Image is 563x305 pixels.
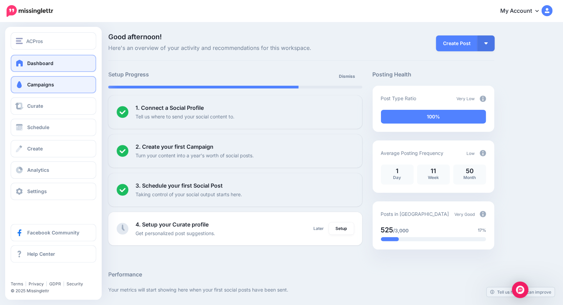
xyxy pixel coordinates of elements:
[11,161,96,179] a: Analytics
[454,212,475,217] span: Very Good
[108,33,162,41] span: Good afternoon!
[493,3,553,20] a: My Account
[11,224,96,241] a: Facebook Community
[478,227,486,234] span: 17%
[27,103,43,109] span: Curate
[117,223,129,235] img: clock-grey.png
[11,55,96,72] a: Dashboard
[27,188,47,194] span: Settings
[135,104,204,111] b: 1. Connect a Social Profile
[309,222,328,235] a: Later
[108,44,362,53] span: Here's an overview of your activity and recommendations for this workspace.
[135,190,242,198] p: Taking control of your social output starts here.
[421,168,446,174] p: 11
[480,96,486,102] img: info-circle-grey.png
[49,281,61,286] a: GDPR
[373,70,494,79] h5: Posting Health
[329,222,354,235] a: Setup
[16,38,23,44] img: menu.png
[108,70,235,79] h5: Setup Progress
[381,226,393,234] span: 525
[27,167,49,173] span: Analytics
[381,149,444,157] p: Average Posting Frequency
[26,37,43,45] span: ACPros
[67,281,83,286] a: Security
[117,184,129,196] img: checked-circle.png
[484,42,488,44] img: arrow-down-white.png
[11,281,23,286] a: Terms
[11,183,96,200] a: Settings
[381,210,449,218] p: Posts in [GEOGRAPHIC_DATA]
[480,150,486,156] img: info-circle-grey.png
[11,97,96,115] a: Curate
[11,140,96,157] a: Create
[463,175,476,180] span: Month
[108,286,494,294] p: Your metrics will start showing here when your first social posts have been sent.
[63,281,64,286] span: |
[135,143,213,150] b: 2. Create your first Campaign
[27,82,54,87] span: Campaigns
[135,229,215,237] p: Get personalized post suggestions.
[117,145,129,157] img: checked-circle.png
[393,228,409,233] span: /3,000
[135,151,254,159] p: Turn your content into a year's worth of social posts.
[135,182,223,189] b: 3. Schedule your first Social Post
[466,151,475,156] span: Low
[25,281,27,286] span: |
[384,168,410,174] p: 1
[480,211,486,217] img: info-circle-grey.png
[381,94,416,102] p: Post Type Ratio
[27,124,49,130] span: Schedule
[436,35,477,51] a: Create Post
[27,146,43,151] span: Create
[381,110,486,124] div: 100% of your posts in the last 30 days have been from Drip Campaigns
[117,106,129,118] img: checked-circle.png
[27,60,53,66] span: Dashboard
[456,96,475,101] span: Very Low
[11,32,96,50] button: ACPros
[29,281,44,286] a: Privacy
[393,175,401,180] span: Day
[135,113,234,120] p: Tell us where to send your social content to.
[11,76,96,93] a: Campaigns
[27,251,55,257] span: Help Center
[135,221,209,228] b: 4. Setup your Curate profile
[428,175,439,180] span: Week
[487,287,555,297] a: Tell us how we can improve
[11,245,96,263] a: Help Center
[11,119,96,136] a: Schedule
[27,230,79,235] span: Facebook Community
[381,237,399,241] div: 17% of your posts in the last 30 days have been from Drip Campaigns
[512,282,529,298] div: Open Intercom Messenger
[7,5,53,17] img: Missinglettr
[335,70,360,83] a: Dismiss
[108,270,494,279] h5: Performance
[46,281,47,286] span: |
[11,271,64,278] iframe: Twitter Follow Button
[11,287,101,294] li: © 2025 Missinglettr
[457,168,483,174] p: 50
